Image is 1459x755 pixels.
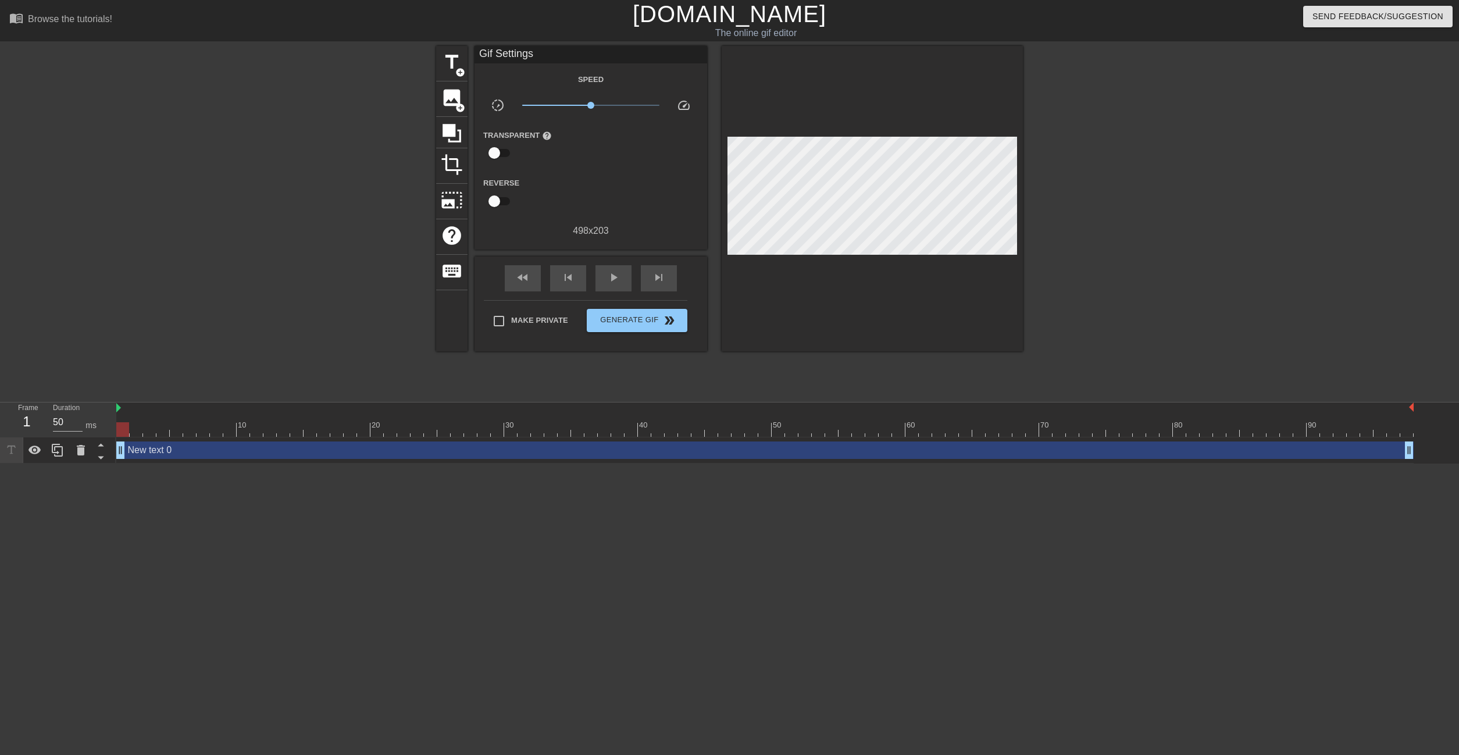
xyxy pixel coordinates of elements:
div: 50 [773,419,783,431]
img: bound-end.png [1409,403,1414,412]
div: 90 [1308,419,1318,431]
label: Transparent [483,130,552,141]
span: crop [441,154,463,176]
div: 20 [372,419,382,431]
div: 60 [907,419,917,431]
label: Duration [53,405,80,412]
span: drag_handle [1403,444,1415,456]
span: add_circle [455,67,465,77]
div: 498 x 203 [475,224,707,238]
span: image [441,87,463,109]
div: 1 [18,411,35,432]
span: Send Feedback/Suggestion [1312,9,1443,24]
span: slow_motion_video [491,98,505,112]
span: photo_size_select_large [441,189,463,211]
span: drag_handle [115,444,126,456]
div: Gif Settings [475,46,707,63]
div: ms [85,419,97,432]
span: menu_book [9,11,23,25]
div: 10 [238,419,248,431]
label: Reverse [483,177,519,189]
span: add_circle [455,103,465,113]
span: Generate Gif [591,314,683,327]
a: Browse the tutorials! [9,11,112,29]
div: The online gif editor [492,26,1019,40]
label: Speed [578,74,604,86]
span: play_arrow [607,270,620,284]
span: help [542,131,552,141]
div: Frame [9,403,44,436]
div: 30 [505,419,516,431]
span: double_arrow [662,314,676,327]
span: skip_next [652,270,666,284]
span: fast_rewind [516,270,530,284]
span: speed [677,98,691,112]
a: [DOMAIN_NAME] [633,1,826,27]
div: 40 [639,419,650,431]
button: Generate Gif [587,309,687,332]
span: help [441,225,463,247]
span: skip_previous [561,270,575,284]
div: 70 [1040,419,1051,431]
span: keyboard [441,260,463,282]
span: Make Private [511,315,568,326]
button: Send Feedback/Suggestion [1303,6,1453,27]
div: Browse the tutorials! [28,14,112,24]
div: 80 [1174,419,1185,431]
span: title [441,51,463,73]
